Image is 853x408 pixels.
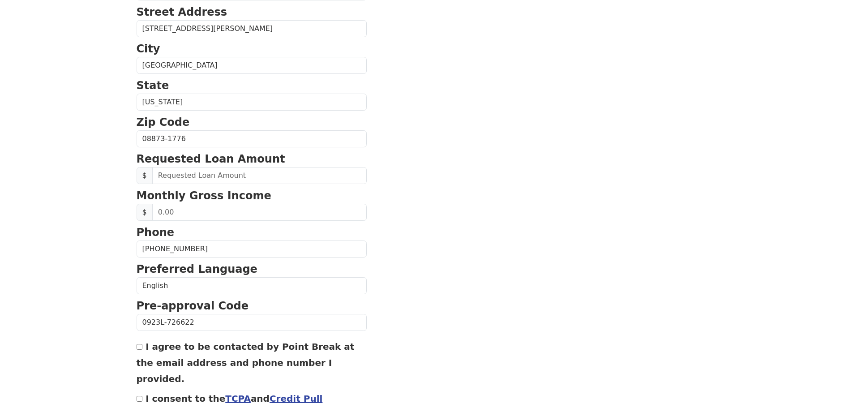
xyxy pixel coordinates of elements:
input: City [137,57,367,74]
span: $ [137,167,153,184]
p: Monthly Gross Income [137,188,367,204]
strong: Preferred Language [137,263,257,275]
input: 0.00 [152,204,367,221]
span: $ [137,204,153,221]
input: Zip Code [137,130,367,147]
strong: Requested Loan Amount [137,153,285,165]
label: I agree to be contacted by Point Break at the email address and phone number I provided. [137,341,355,384]
strong: Phone [137,226,175,239]
strong: State [137,79,169,92]
input: Street Address [137,20,367,37]
input: Requested Loan Amount [152,167,367,184]
a: TCPA [225,393,251,404]
input: Pre-approval Code [137,314,367,331]
strong: Pre-approval Code [137,300,249,312]
strong: City [137,43,160,55]
strong: Zip Code [137,116,190,129]
strong: Street Address [137,6,227,18]
input: Phone [137,241,367,258]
